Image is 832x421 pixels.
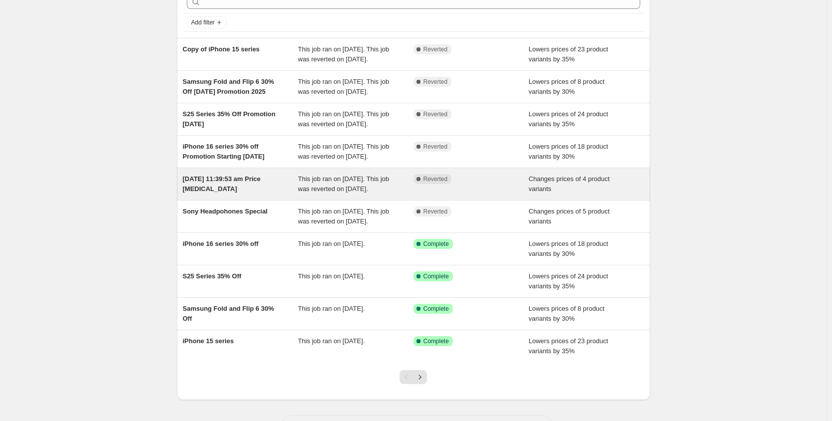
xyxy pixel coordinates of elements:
[423,208,448,215] span: Reverted
[298,208,389,225] span: This job ran on [DATE]. This job was reverted on [DATE].
[413,370,427,384] button: Next
[183,45,260,53] span: Copy of iPhone 15 series
[183,110,276,128] span: S25 Series 35% Off Promotion [DATE]
[298,45,389,63] span: This job ran on [DATE]. This job was reverted on [DATE].
[298,305,365,312] span: This job ran on [DATE].
[529,208,610,225] span: Changes prices of 5 product variants
[298,337,365,345] span: This job ran on [DATE].
[187,16,227,28] button: Add filter
[298,78,389,95] span: This job ran on [DATE]. This job was reverted on [DATE].
[529,337,608,355] span: Lowers prices of 23 product variants by 35%
[183,143,265,160] span: iPhone 16 series 30% off Promotion Starting [DATE]
[183,175,261,193] span: [DATE] 11:39:53 am Price [MEDICAL_DATA]
[529,45,608,63] span: Lowers prices of 23 product variants by 35%
[529,272,608,290] span: Lowers prices of 24 product variants by 35%
[423,305,449,313] span: Complete
[183,78,274,95] span: Samsung Fold and Flip 6 30% Off [DATE] Promotion 2025
[298,110,389,128] span: This job ran on [DATE]. This job was reverted on [DATE].
[183,272,242,280] span: S25 Series 35% Off
[298,240,365,247] span: This job ran on [DATE].
[298,175,389,193] span: This job ran on [DATE]. This job was reverted on [DATE].
[423,78,448,86] span: Reverted
[183,305,274,322] span: Samsung Fold and Flip 6 30% Off
[423,45,448,53] span: Reverted
[400,370,427,384] nav: Pagination
[183,337,234,345] span: iPhone 15 series
[529,175,610,193] span: Changes prices of 4 product variants
[529,110,608,128] span: Lowers prices of 24 product variants by 35%
[529,240,608,257] span: Lowers prices of 18 product variants by 30%
[423,110,448,118] span: Reverted
[191,18,215,26] span: Add filter
[423,175,448,183] span: Reverted
[183,240,259,247] span: iPhone 16 series 30% off
[298,143,389,160] span: This job ran on [DATE]. This job was reverted on [DATE].
[423,240,449,248] span: Complete
[529,78,604,95] span: Lowers prices of 8 product variants by 30%
[183,208,268,215] span: Sony Headpohones Special
[423,272,449,280] span: Complete
[529,143,608,160] span: Lowers prices of 18 product variants by 30%
[423,143,448,151] span: Reverted
[529,305,604,322] span: Lowers prices of 8 product variants by 30%
[423,337,449,345] span: Complete
[298,272,365,280] span: This job ran on [DATE].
